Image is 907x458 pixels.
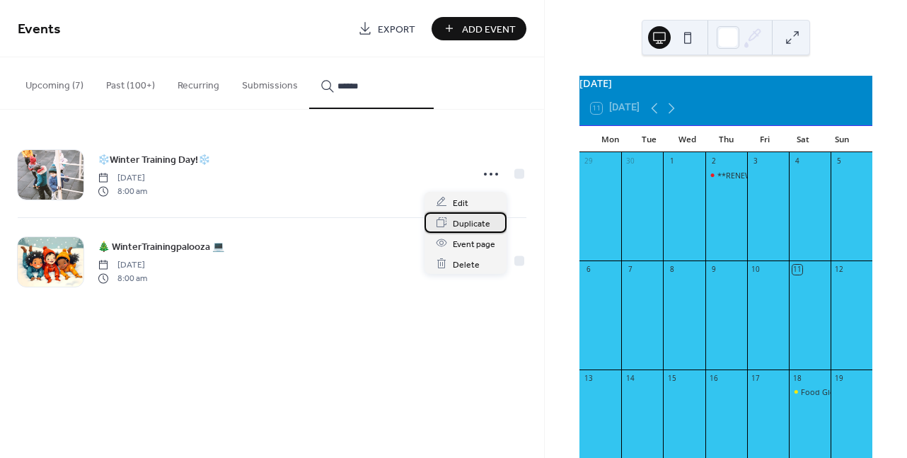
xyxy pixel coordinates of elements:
span: Events [18,16,61,43]
div: Mon [591,126,630,153]
div: 18 [792,373,802,383]
div: 16 [709,373,719,383]
div: Thu [707,126,746,153]
div: 17 [751,373,761,383]
div: 29 [584,156,594,166]
div: Tue [630,126,669,153]
div: 8 [667,265,677,275]
span: 8:00 am [98,185,147,197]
a: Export [347,17,426,40]
div: 12 [834,265,844,275]
button: Submissions [231,57,309,108]
span: Add Event [462,22,516,37]
span: 🎄 WinterTrainingpalooza 💻 [98,240,224,255]
span: Export [378,22,415,37]
button: Recurring [166,57,231,108]
span: Duplicate [453,216,490,231]
div: 7 [625,265,635,275]
div: 30 [625,156,635,166]
div: 11 [792,265,802,275]
div: Food Glorious Food [789,387,831,397]
div: 13 [584,373,594,383]
div: Sat [784,126,823,153]
div: Wed [668,126,707,153]
div: 9 [709,265,719,275]
div: 15 [667,373,677,383]
span: Edit [453,195,468,210]
span: ❄️Winter Training Day!❄️ [98,153,210,168]
div: 6 [584,265,594,275]
div: 3 [751,156,761,166]
button: Upcoming (7) [14,57,95,108]
div: [DATE] [579,76,872,91]
div: 14 [625,373,635,383]
div: 2 [709,156,719,166]
button: Past (100+) [95,57,166,108]
div: Fri [745,126,784,153]
div: 19 [834,373,844,383]
span: [DATE] [98,172,147,185]
button: Add Event [432,17,526,40]
a: ❄️Winter Training Day!❄️ [98,151,210,168]
span: [DATE] [98,259,147,272]
div: 4 [792,156,802,166]
div: 1 [667,156,677,166]
span: Event page [453,236,495,251]
a: 🎄 WinterTrainingpalooza 💻 [98,239,224,255]
div: 10 [751,265,761,275]
span: 8:00 am [98,272,147,285]
span: Delete [453,257,480,272]
div: 5 [834,156,844,166]
div: **RENEWAL** CPR/First Aid/AED Zoom & Hands On Portion [705,170,747,181]
div: Food Glorious Food [801,387,874,397]
div: Sun [822,126,861,153]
